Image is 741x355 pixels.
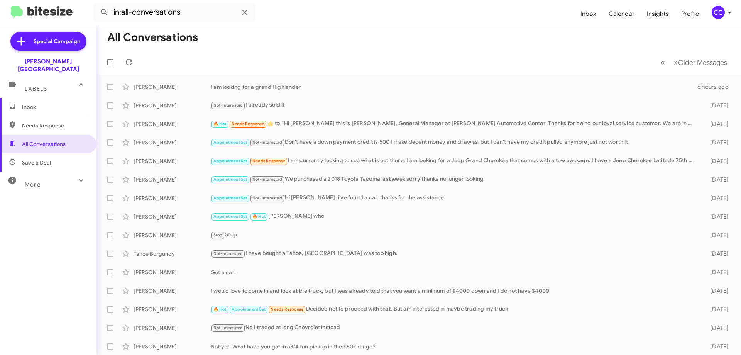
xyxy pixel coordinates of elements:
[232,307,266,312] span: Appointment Set
[211,323,698,332] div: No I traded at long Chevrolet instead
[213,325,243,330] span: Not-Interested
[10,32,86,51] a: Special Campaign
[252,177,282,182] span: Not-Interested
[213,233,223,238] span: Stop
[211,305,698,314] div: Decided not to proceed with that. But am interested in maybe trading my truck
[252,214,266,219] span: 🔥 Hot
[213,103,243,108] span: Not-Interested
[211,83,697,91] div: I am looking for a grand Highlander
[213,214,247,219] span: Appointment Set
[271,307,303,312] span: Needs Response
[134,139,211,146] div: [PERSON_NAME]
[213,195,247,200] span: Appointment Set
[211,249,698,258] div: I have bought a Tahoe. [GEOGRAPHIC_DATA] was too high.
[698,250,735,258] div: [DATE]
[698,324,735,332] div: [DATE]
[134,231,211,239] div: [PERSON_NAME]
[675,3,705,25] a: Profile
[211,287,698,295] div: I would love to come in and look at the truck, but I was already told that you want a minimum of ...
[134,102,211,109] div: [PERSON_NAME]
[698,157,735,165] div: [DATE]
[213,307,227,312] span: 🔥 Hot
[211,268,698,276] div: Got a car.
[34,37,80,45] span: Special Campaign
[698,213,735,221] div: [DATE]
[134,157,211,165] div: [PERSON_NAME]
[712,6,725,19] div: CC
[656,54,732,70] nav: Page navigation example
[211,175,698,184] div: We purchased a 2018 Toyota Tacoma last week sorry thanks no longer looking
[213,251,243,256] span: Not-Interested
[134,268,211,276] div: [PERSON_NAME]
[22,122,88,129] span: Needs Response
[213,177,247,182] span: Appointment Set
[25,85,47,92] span: Labels
[134,343,211,350] div: [PERSON_NAME]
[213,140,247,145] span: Appointment Set
[22,159,51,166] span: Save a Deal
[211,343,698,350] div: Not yet. What have you got in a3/4 ton pickup in the $50k range?
[698,268,735,276] div: [DATE]
[698,287,735,295] div: [DATE]
[213,158,247,163] span: Appointment Set
[134,287,211,295] div: [PERSON_NAME]
[252,140,282,145] span: Not-Interested
[698,139,735,146] div: [DATE]
[602,3,641,25] a: Calendar
[641,3,675,25] a: Insights
[698,306,735,313] div: [DATE]
[211,231,698,239] div: Stop
[698,231,735,239] div: [DATE]
[705,6,733,19] button: CC
[93,3,255,22] input: Search
[211,156,698,165] div: I am currently looking to see what is out there. I am looking for a Jeep Grand Cherokee that come...
[698,343,735,350] div: [DATE]
[22,103,88,111] span: Inbox
[211,138,698,147] div: Don't have a down payment credit is 500 I make decent money and draw ssi but I can't have my cred...
[134,213,211,221] div: [PERSON_NAME]
[213,121,227,126] span: 🔥 Hot
[211,101,698,110] div: I already sold it
[25,181,41,188] span: More
[134,176,211,183] div: [PERSON_NAME]
[674,58,678,67] span: »
[698,194,735,202] div: [DATE]
[107,31,198,44] h1: All Conversations
[134,120,211,128] div: [PERSON_NAME]
[656,54,670,70] button: Previous
[678,58,727,67] span: Older Messages
[134,250,211,258] div: Tahoe Burgundy
[134,194,211,202] div: [PERSON_NAME]
[698,176,735,183] div: [DATE]
[211,119,698,128] div: ​👍​ to “ Hi [PERSON_NAME] this is [PERSON_NAME], General Manager at [PERSON_NAME] Automotive Cent...
[22,140,66,148] span: All Conversations
[574,3,602,25] a: Inbox
[232,121,264,126] span: Needs Response
[134,324,211,332] div: [PERSON_NAME]
[698,102,735,109] div: [DATE]
[134,83,211,91] div: [PERSON_NAME]
[211,212,698,221] div: [PERSON_NAME] who
[661,58,665,67] span: «
[252,195,282,200] span: Not-Interested
[134,306,211,313] div: [PERSON_NAME]
[211,194,698,202] div: Hi [PERSON_NAME], i've found a car. thanks for the assistance
[698,120,735,128] div: [DATE]
[669,54,732,70] button: Next
[697,83,735,91] div: 6 hours ago
[252,158,285,163] span: Needs Response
